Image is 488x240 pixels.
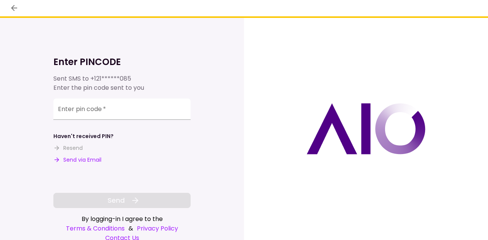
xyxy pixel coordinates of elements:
h1: Enter PINCODE [53,56,191,68]
div: By logging-in I agree to the [53,214,191,224]
a: Privacy Policy [137,224,178,233]
div: & [53,224,191,233]
button: Send via Email [53,156,101,164]
div: Haven't received PIN? [53,132,114,140]
span: Send [108,195,125,205]
button: Send [53,193,191,208]
div: Sent SMS to Enter the pin code sent to you [53,74,191,92]
img: AIO logo [307,103,425,154]
a: Terms & Conditions [66,224,125,233]
button: back [8,2,21,14]
button: Resend [53,144,83,152]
